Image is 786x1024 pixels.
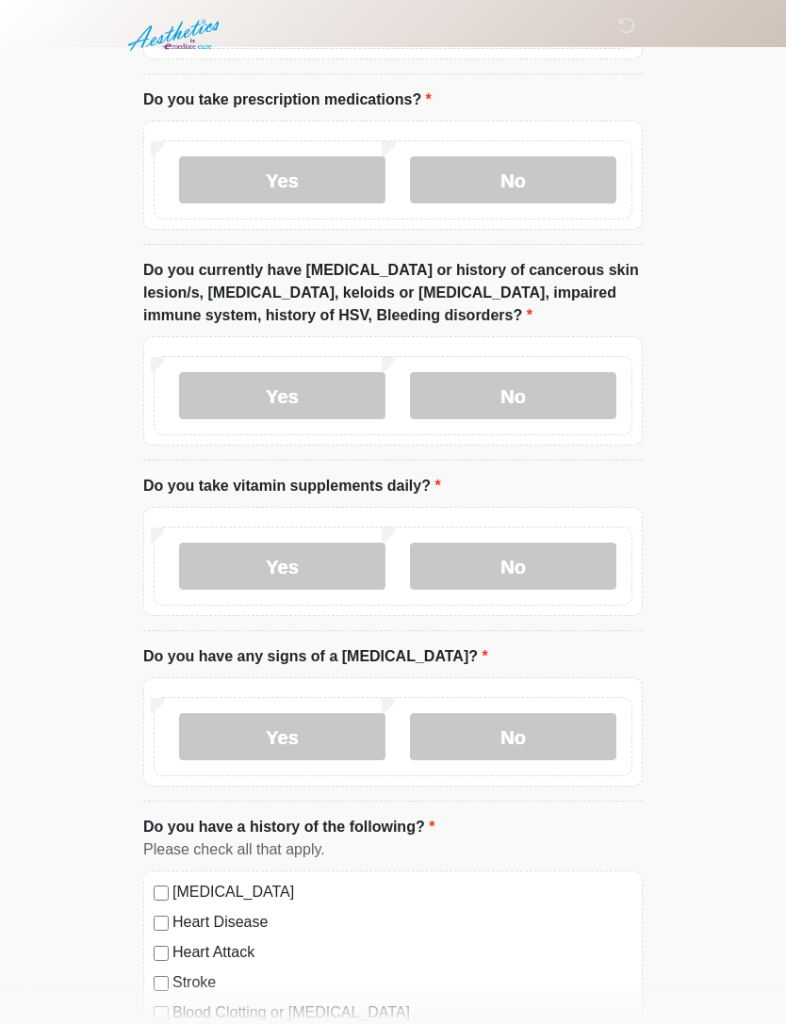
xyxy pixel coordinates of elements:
input: Heart Disease [154,917,169,932]
input: Blood Clotting or [MEDICAL_DATA] [154,1007,169,1022]
label: Heart Attack [172,942,632,965]
label: Do you currently have [MEDICAL_DATA] or history of cancerous skin lesion/s, [MEDICAL_DATA], keloi... [143,260,643,328]
label: No [410,714,616,761]
label: Do you have a history of the following? [143,817,434,839]
label: Do you have any signs of a [MEDICAL_DATA]? [143,646,488,669]
label: Heart Disease [172,912,632,935]
input: [MEDICAL_DATA] [154,886,169,902]
label: Do you take vitamin supplements daily? [143,476,441,498]
label: Stroke [172,972,632,995]
label: Yes [179,544,385,591]
label: No [410,373,616,420]
label: Yes [179,157,385,204]
label: Do you take prescription medications? [143,89,432,112]
label: Yes [179,714,385,761]
label: Yes [179,373,385,420]
label: No [410,544,616,591]
div: Please check all that apply. [143,839,643,862]
input: Stroke [154,977,169,992]
img: Aesthetics by Emediate Cure Logo [124,14,227,57]
label: No [410,157,616,204]
label: [MEDICAL_DATA] [172,882,632,904]
input: Heart Attack [154,947,169,962]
